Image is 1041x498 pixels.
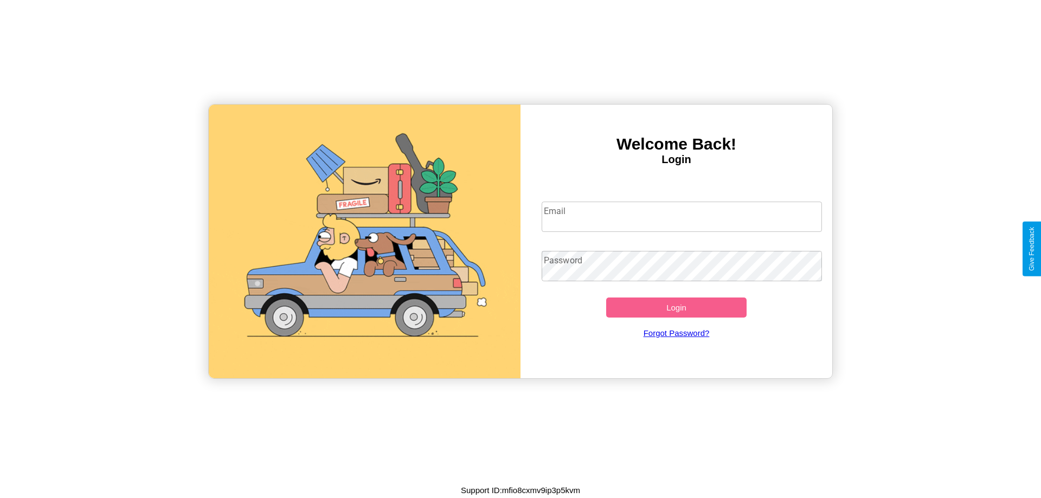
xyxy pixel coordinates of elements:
[1028,227,1036,271] div: Give Feedback
[461,483,580,497] p: Support ID: mfio8cxmv9ip3p5kvm
[520,135,832,153] h3: Welcome Back!
[606,297,747,318] button: Login
[520,153,832,166] h4: Login
[536,318,817,348] a: Forgot Password?
[209,105,520,378] img: gif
